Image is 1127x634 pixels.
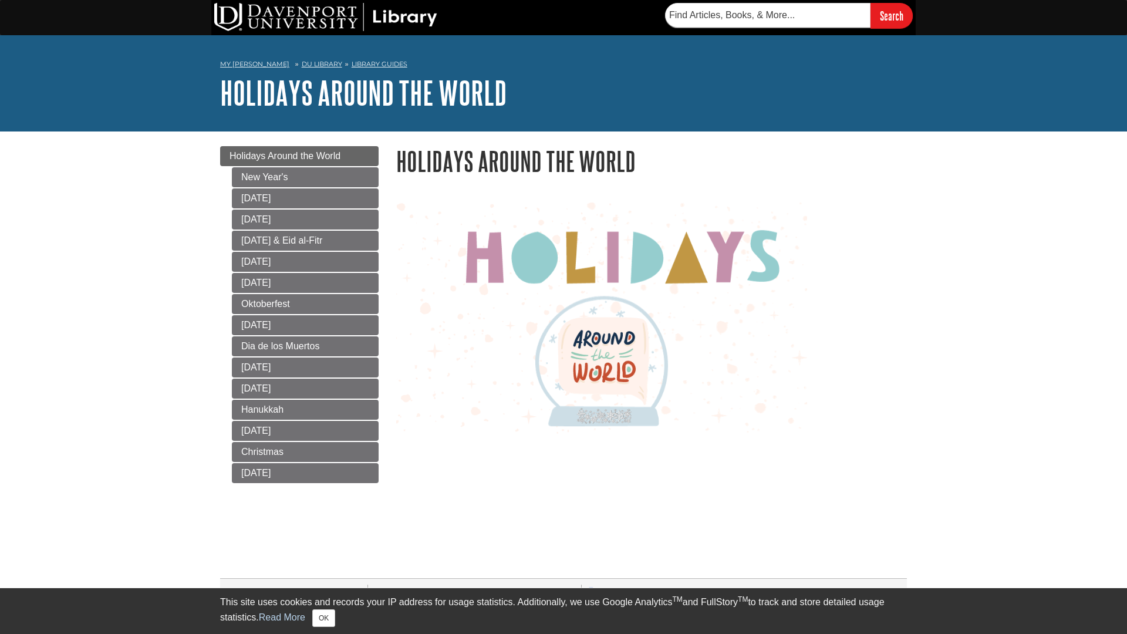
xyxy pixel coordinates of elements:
sup: TM [738,595,748,603]
div: Guide Page Menu [220,146,379,483]
a: Christmas [232,442,379,462]
span: Holidays Around the World [230,151,340,161]
nav: breadcrumb [220,56,907,75]
img: DU Library [214,3,437,31]
input: Find Articles, Books, & More... [665,3,870,28]
a: [DATE] [232,358,379,377]
a: Holidays Around the World [220,146,379,166]
a: [DATE] [232,421,379,441]
h1: Holidays Around the World [396,146,907,176]
a: Library Guides [352,60,407,68]
button: Close [312,609,335,627]
a: Hanukkah [232,400,379,420]
span: [URL][PERSON_NAME][DOMAIN_NAME] [399,586,575,596]
a: [DATE] [232,188,379,208]
input: Search [870,3,913,28]
img: holidays around the world [396,203,807,434]
a: Print Page [588,586,640,596]
a: [DATE] [232,463,379,483]
i: Print Page [588,586,596,596]
span: [DATE] 3:13 PM [294,586,361,596]
a: [DATE] [232,315,379,335]
a: My [PERSON_NAME] [220,59,289,69]
a: [DATE] [232,273,379,293]
a: Login to LibApps [826,586,896,596]
a: [DATE] [232,252,379,272]
a: New Year's [232,167,379,187]
span: URL: [374,586,396,596]
sup: TM [672,595,682,603]
a: [DATE] & Eid al-Fitr [232,231,379,251]
a: Read More [259,612,305,622]
span: Last Updated: [229,586,292,596]
a: Oktoberfest [232,294,379,314]
a: Dia de los Muertos [232,336,379,356]
a: [DATE] [232,210,379,230]
a: Holidays Around the World [220,75,507,111]
a: [DATE] [232,379,379,399]
a: DU Library [302,60,342,68]
form: Searches DU Library's articles, books, and more [665,3,913,28]
div: This site uses cookies and records your IP address for usage statistics. Additionally, we use Goo... [220,595,907,627]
